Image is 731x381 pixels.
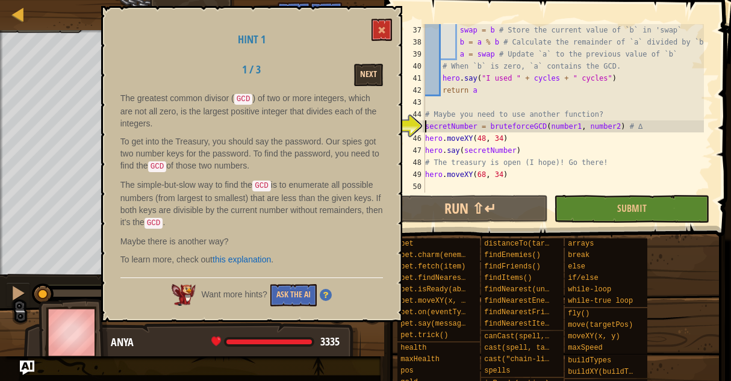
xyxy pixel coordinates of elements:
[120,235,383,247] p: Maybe there is another way?
[401,96,425,108] div: 43
[393,195,548,223] button: Run ⇧↵
[484,332,579,341] span: canCast(spell, target)
[400,274,517,282] span: pet.findNearestByType(type)
[568,332,620,341] span: moveXY(x, y)
[568,309,589,318] span: fly()
[120,253,383,265] p: To learn more, check out .
[617,202,647,215] span: Submit
[401,156,425,169] div: 48
[568,274,598,282] span: if/else
[484,274,532,282] span: findItems()
[401,72,425,84] div: 41
[568,297,633,305] span: while-true loop
[484,355,618,364] span: cast("chain-lightning", target)
[172,284,196,306] img: AI
[400,262,465,271] span: pet.fetch(item)
[401,132,425,144] div: 46
[214,64,289,76] h2: 1 / 3
[554,195,709,223] button: Submit
[270,284,317,306] button: Ask the AI
[401,181,425,193] div: 50
[568,285,611,294] span: while-loop
[278,2,310,25] button: Ask AI
[354,64,383,86] button: Next
[568,251,589,259] span: break
[320,289,332,301] img: Hint
[400,251,470,259] span: pet.charm(enemy)
[120,179,383,229] p: The simple-but-slow way to find the is to enumerate all possible numbers (from largest to smalles...
[252,181,271,191] code: GCD
[6,282,30,307] button: Ctrl + P: Pause
[401,24,425,36] div: 37
[120,92,383,129] p: The greatest common divisor ( ) of two or more integers, which are not all zero, is the largest p...
[348,2,378,31] button: Show game menu
[39,299,108,365] img: thang_avatar_frame.png
[234,94,253,105] code: GCD
[148,161,167,172] code: GCD
[400,297,470,305] span: pet.moveXY(x, y)
[400,344,426,352] span: health
[568,262,585,271] span: else
[568,240,594,248] span: arrays
[400,308,513,317] span: pet.on(eventType, handler)
[401,144,425,156] div: 47
[484,320,558,328] span: findNearestItem()
[484,308,567,317] span: findNearestFriend()
[111,335,349,350] div: Anya
[202,290,267,299] span: Want more hints?
[484,297,562,305] span: findNearestEnemy()
[401,84,425,96] div: 42
[401,36,425,48] div: 38
[400,355,440,364] span: maxHealth
[401,60,425,72] div: 40
[320,334,340,349] span: 3335
[484,251,541,259] span: findEnemies()
[568,368,672,376] span: buildXY(buildType, x, y)
[401,48,425,60] div: 39
[402,120,425,132] div: 45
[401,169,425,181] div: 49
[568,321,633,329] span: move(targetPos)
[211,336,340,347] div: health: 3335 / 3335
[484,262,541,271] span: findFriends()
[568,344,603,352] span: maxSpeed
[238,32,266,47] span: Hint 1
[401,108,425,120] div: 44
[484,285,562,294] span: findNearest(units)
[400,331,448,339] span: pet.trick()
[400,285,487,294] span: pet.isReady(ability)
[120,135,383,173] p: To get into the Treasury, you should say the password. Our spies got two number keys for the pass...
[484,240,562,248] span: distanceTo(target)
[400,320,470,328] span: pet.say(message)
[400,367,414,375] span: pos
[145,218,163,229] code: GCD
[484,344,567,352] span: cast(spell, target)
[568,356,611,365] span: buildTypes
[400,240,414,248] span: pet
[20,361,34,375] button: Ask AI
[484,367,510,375] span: spells
[213,255,271,264] a: this explanation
